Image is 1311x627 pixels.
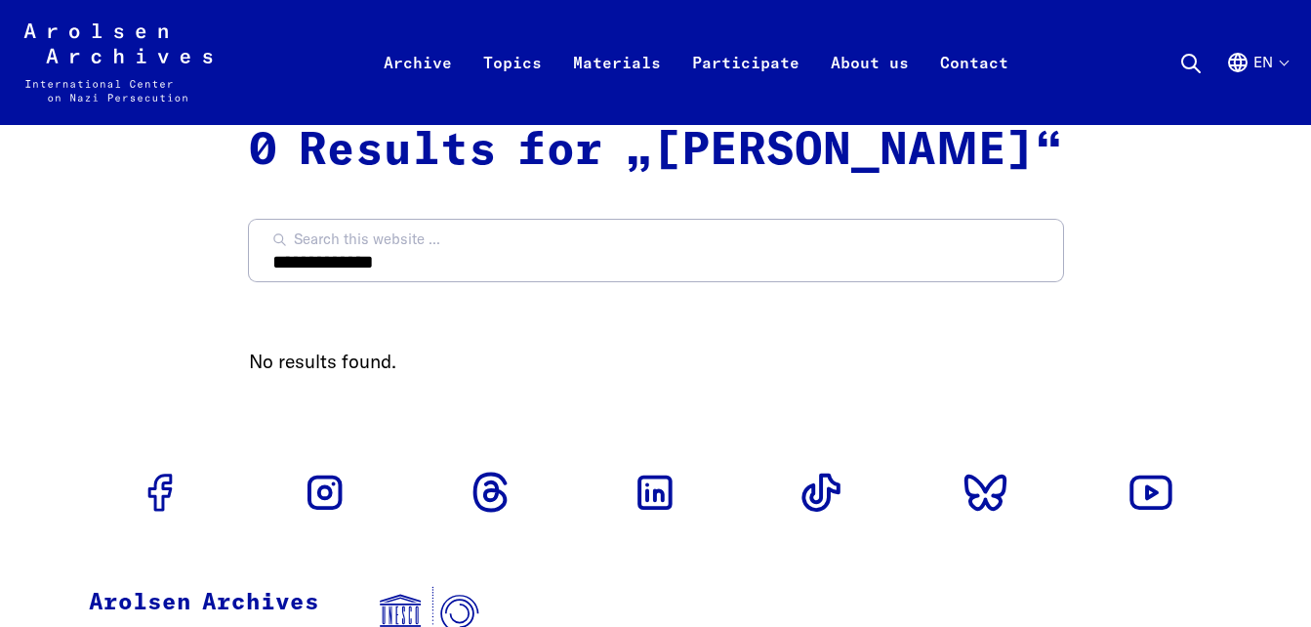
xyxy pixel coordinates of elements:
a: Topics [468,47,557,125]
nav: Primary [368,23,1024,102]
button: English, language selection [1226,51,1288,121]
a: Participate [676,47,815,125]
p: No results found. [249,348,1063,376]
a: Go to Instagram profile [294,461,356,523]
a: Go to Youtube profile [1120,461,1182,523]
h2: 0 Results for „[PERSON_NAME]“ [249,125,1063,180]
strong: Arolsen Archives [89,591,319,614]
a: Go to Linkedin profile [624,461,686,523]
a: Materials [557,47,676,125]
a: Go to Facebook profile [129,461,191,523]
a: Archive [368,47,468,125]
a: About us [815,47,924,125]
a: Contact [924,47,1024,125]
a: Go to Tiktok profile [790,461,852,523]
a: Go to Threads profile [459,461,521,523]
a: Go to Bluesky profile [955,461,1017,523]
